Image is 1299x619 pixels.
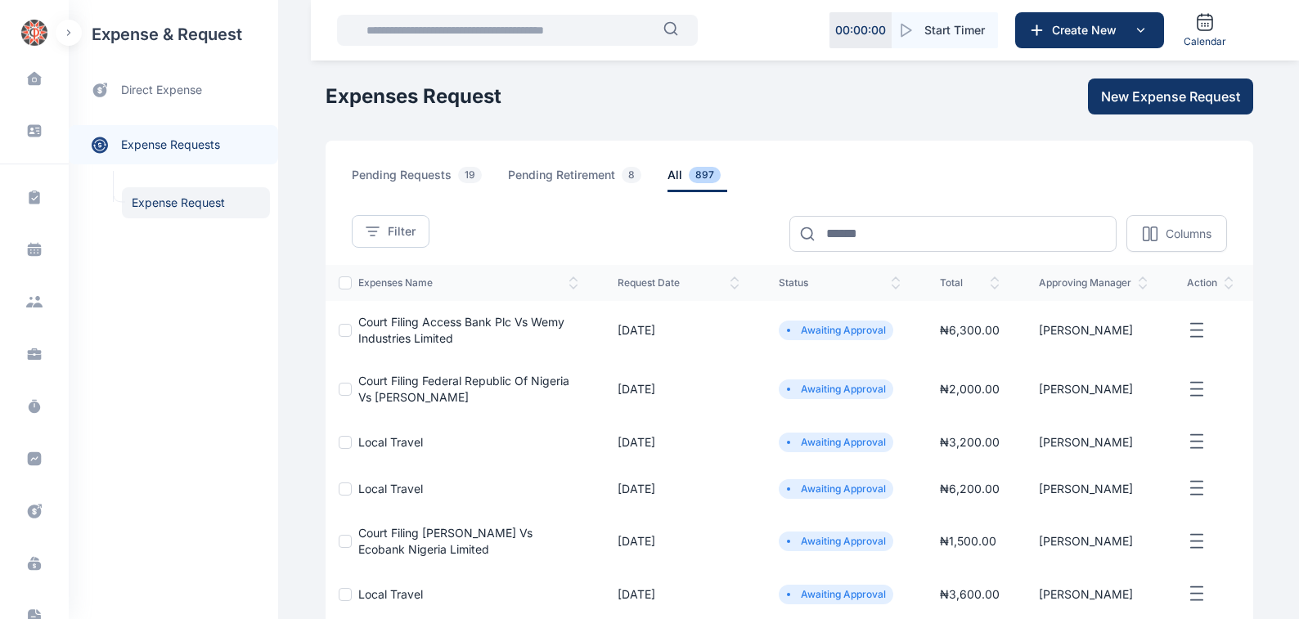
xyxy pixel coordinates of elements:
[121,82,202,99] span: direct expense
[388,223,416,240] span: Filter
[924,22,985,38] span: Start Timer
[358,315,564,345] a: Court Filing Access Bank Plc Vs Wemy Industries Limited
[598,419,759,465] td: [DATE]
[1019,512,1167,571] td: [PERSON_NAME]
[352,167,488,192] span: pending requests
[598,512,759,571] td: [DATE]
[785,324,887,337] li: Awaiting Approval
[598,301,759,360] td: [DATE]
[1045,22,1130,38] span: Create New
[622,167,641,183] span: 8
[69,112,278,164] div: expense requests
[69,69,278,112] a: direct expense
[940,534,996,548] span: ₦ 1,500.00
[358,435,423,449] a: Local Travel
[667,167,727,192] span: all
[785,535,887,548] li: Awaiting Approval
[458,167,482,183] span: 19
[618,276,739,289] span: request date
[508,167,667,192] a: pending retirement8
[358,587,423,601] a: Local Travel
[940,482,1000,496] span: ₦ 6,200.00
[326,83,501,110] h1: Expenses Request
[598,465,759,512] td: [DATE]
[1166,226,1211,242] p: Columns
[940,323,1000,337] span: ₦ 6,300.00
[667,167,747,192] a: all897
[352,167,508,192] a: pending requests19
[1101,87,1240,106] span: New Expense Request
[1019,301,1167,360] td: [PERSON_NAME]
[1126,215,1227,252] button: Columns
[940,382,1000,396] span: ₦ 2,000.00
[358,374,569,404] a: Court Filing Federal Republic Of Nigeria Vs [PERSON_NAME]
[940,587,1000,601] span: ₦ 3,600.00
[1019,419,1167,465] td: [PERSON_NAME]
[1019,360,1167,419] td: [PERSON_NAME]
[358,526,533,556] a: Court Filing [PERSON_NAME] Vs Ecobank Nigeria Limited
[940,276,1000,289] span: total
[1177,6,1233,55] a: Calendar
[1019,465,1167,512] td: [PERSON_NAME]
[352,215,429,248] button: Filter
[69,125,278,164] a: expense requests
[940,435,1000,449] span: ₦ 3,200.00
[508,167,648,192] span: pending retirement
[1019,571,1167,617] td: [PERSON_NAME]
[358,276,578,289] span: expenses Name
[785,436,887,449] li: Awaiting Approval
[785,588,887,601] li: Awaiting Approval
[785,482,887,496] li: Awaiting Approval
[785,383,887,396] li: Awaiting Approval
[1184,35,1226,48] span: Calendar
[1015,12,1164,48] button: Create New
[779,276,901,289] span: status
[598,360,759,419] td: [DATE]
[122,187,270,218] a: Expense Request
[598,571,759,617] td: [DATE]
[1088,78,1253,114] button: New Expense Request
[1039,276,1148,289] span: approving manager
[358,482,423,496] a: Local Travel
[835,22,886,38] p: 00 : 00 : 00
[892,12,998,48] button: Start Timer
[1187,276,1234,289] span: action
[689,167,721,183] span: 897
